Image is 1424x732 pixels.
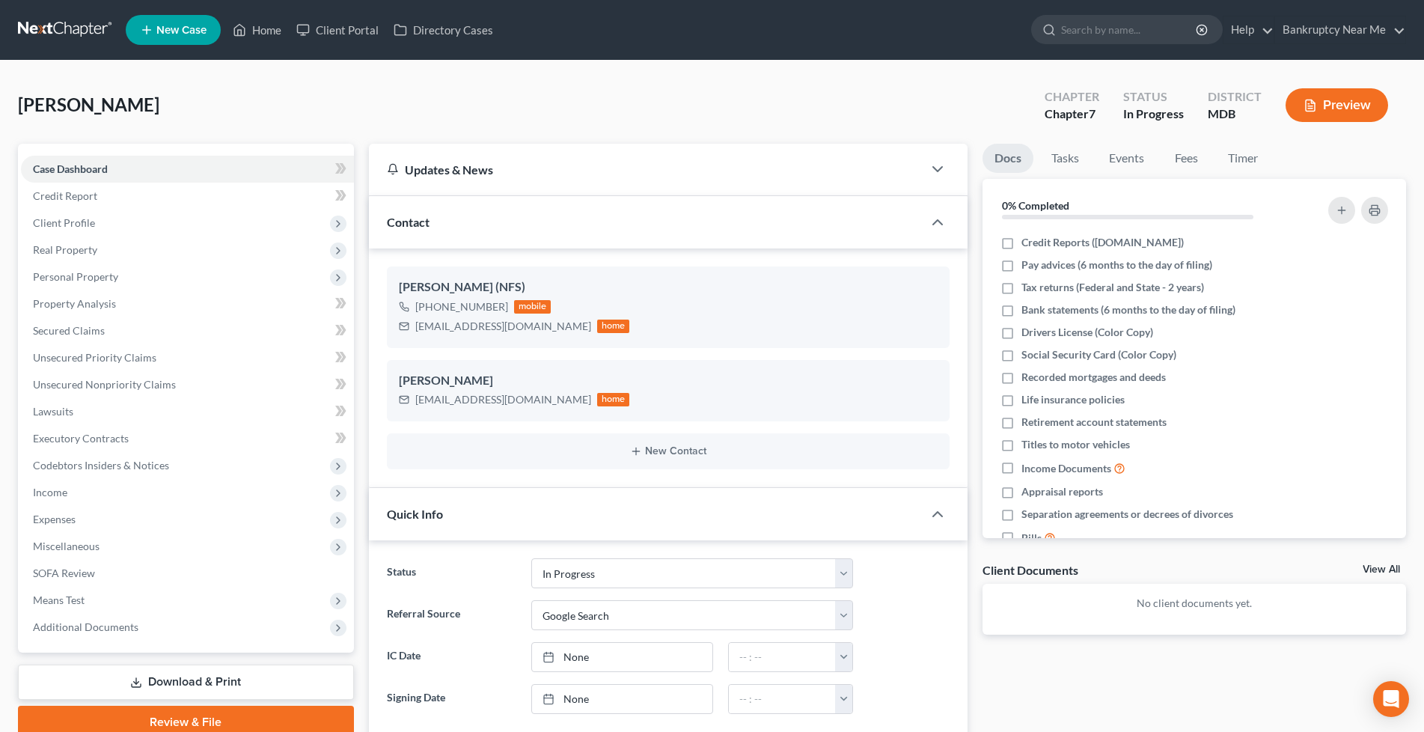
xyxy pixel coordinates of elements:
[1097,144,1156,173] a: Events
[33,243,97,256] span: Real Property
[415,319,591,334] div: [EMAIL_ADDRESS][DOMAIN_NAME]
[33,486,67,498] span: Income
[33,567,95,579] span: SOFA Review
[994,596,1394,611] p: No client documents yet.
[1021,257,1212,272] span: Pay advices (6 months to the day of filing)
[1045,106,1099,123] div: Chapter
[18,94,159,115] span: [PERSON_NAME]
[399,278,938,296] div: [PERSON_NAME] (NFS)
[1021,280,1204,295] span: Tax returns (Federal and State - 2 years)
[21,398,354,425] a: Lawsuits
[21,317,354,344] a: Secured Claims
[33,620,138,633] span: Additional Documents
[387,215,430,229] span: Contact
[1021,531,1042,546] span: Bills
[33,216,95,229] span: Client Profile
[33,351,156,364] span: Unsecured Priority Claims
[1275,16,1405,43] a: Bankruptcy Near Me
[983,144,1033,173] a: Docs
[33,540,100,552] span: Miscellaneous
[33,324,105,337] span: Secured Claims
[729,685,837,713] input: -- : --
[1162,144,1210,173] a: Fees
[379,558,524,588] label: Status
[1363,564,1400,575] a: View All
[1123,88,1184,106] div: Status
[21,425,354,452] a: Executory Contracts
[983,562,1078,578] div: Client Documents
[1021,415,1167,430] span: Retirement account statements
[1021,461,1111,476] span: Income Documents
[387,162,905,177] div: Updates & News
[1021,302,1235,317] span: Bank statements (6 months to the day of filing)
[387,507,443,521] span: Quick Info
[33,297,116,310] span: Property Analysis
[1021,392,1125,407] span: Life insurance policies
[1286,88,1388,122] button: Preview
[1021,370,1166,385] span: Recorded mortgages and deeds
[21,344,354,371] a: Unsecured Priority Claims
[532,643,712,671] a: None
[21,183,354,210] a: Credit Report
[532,685,712,713] a: None
[1061,16,1198,43] input: Search by name...
[1123,106,1184,123] div: In Progress
[399,445,938,457] button: New Contact
[21,290,354,317] a: Property Analysis
[33,270,118,283] span: Personal Property
[33,405,73,418] span: Lawsuits
[729,643,837,671] input: -- : --
[33,189,97,202] span: Credit Report
[1021,325,1153,340] span: Drivers License (Color Copy)
[1039,144,1091,173] a: Tasks
[379,600,524,630] label: Referral Source
[1208,106,1262,123] div: MDB
[33,378,176,391] span: Unsecured Nonpriority Claims
[225,16,289,43] a: Home
[379,684,524,714] label: Signing Date
[18,665,354,700] a: Download & Print
[1021,507,1233,522] span: Separation agreements or decrees of divorces
[1373,681,1409,717] div: Open Intercom Messenger
[33,432,129,445] span: Executory Contracts
[156,25,207,36] span: New Case
[33,594,85,606] span: Means Test
[33,162,108,175] span: Case Dashboard
[1045,88,1099,106] div: Chapter
[1021,235,1184,250] span: Credit Reports ([DOMAIN_NAME])
[33,513,76,525] span: Expenses
[597,393,630,406] div: home
[1002,199,1069,212] strong: 0% Completed
[399,372,938,390] div: [PERSON_NAME]
[21,560,354,587] a: SOFA Review
[1216,144,1270,173] a: Timer
[1208,88,1262,106] div: District
[33,459,169,472] span: Codebtors Insiders & Notices
[1089,106,1095,121] span: 7
[379,642,524,672] label: IC Date
[415,392,591,407] div: [EMAIL_ADDRESS][DOMAIN_NAME]
[597,320,630,333] div: home
[21,156,354,183] a: Case Dashboard
[514,300,551,314] div: mobile
[1021,437,1130,452] span: Titles to motor vehicles
[1021,484,1103,499] span: Appraisal reports
[415,299,508,314] div: [PHONE_NUMBER]
[1021,347,1176,362] span: Social Security Card (Color Copy)
[21,371,354,398] a: Unsecured Nonpriority Claims
[1223,16,1274,43] a: Help
[386,16,501,43] a: Directory Cases
[289,16,386,43] a: Client Portal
